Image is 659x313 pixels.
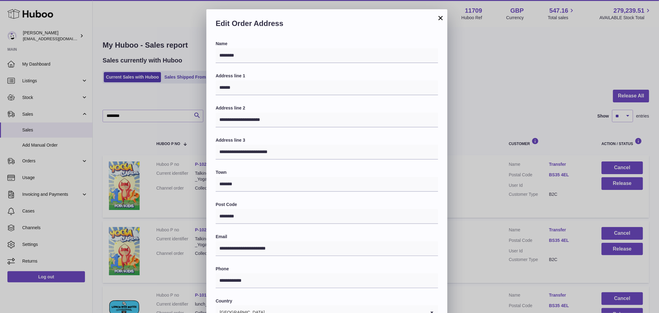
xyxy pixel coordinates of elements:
[216,41,438,47] label: Name
[216,169,438,175] label: Town
[216,234,438,240] label: Email
[216,105,438,111] label: Address line 2
[216,266,438,272] label: Phone
[216,202,438,208] label: Post Code
[216,19,438,32] h2: Edit Order Address
[437,14,444,22] button: ×
[216,298,438,304] label: Country
[216,137,438,143] label: Address line 3
[216,73,438,79] label: Address line 1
